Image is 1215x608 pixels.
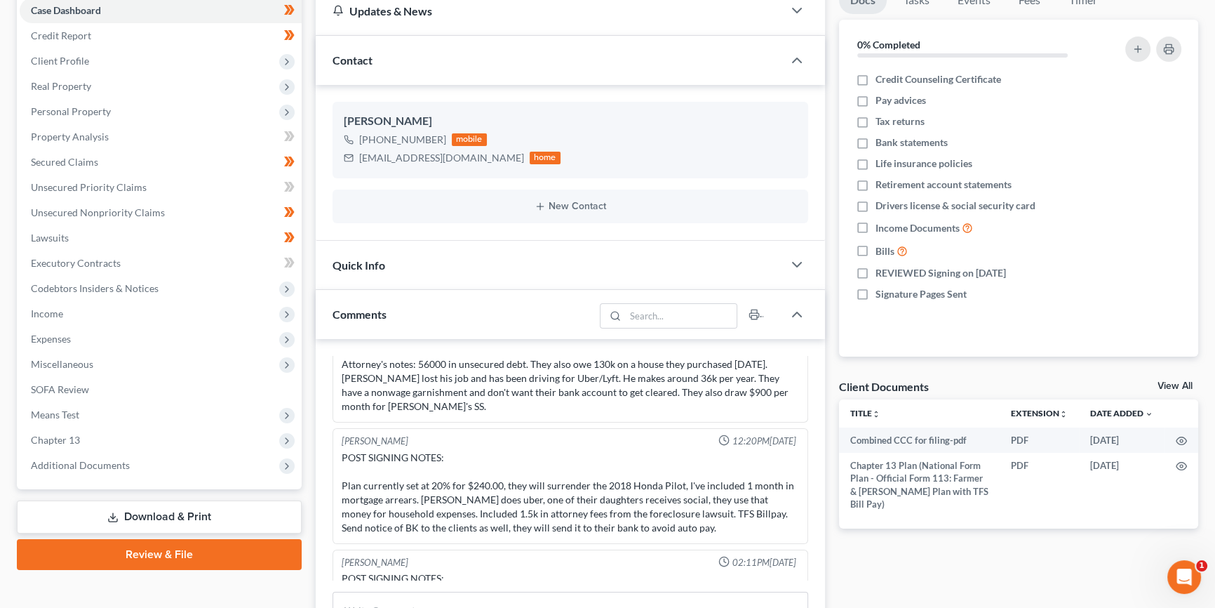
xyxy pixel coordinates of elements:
a: Secured Claims [20,150,302,175]
span: Drivers license & social security card [875,199,1035,213]
td: Chapter 13 Plan (National Form Plan - Official Form 113: Farmer & [PERSON_NAME] Plan with TFS Bil... [839,453,1000,517]
div: [PERSON_NAME] [342,556,408,569]
a: Credit Report [20,23,302,48]
a: Unsecured Nonpriority Claims [20,200,302,225]
i: expand_more [1145,410,1153,418]
span: Means Test [31,409,79,421]
span: Personal Property [31,105,111,117]
span: Tax returns [875,114,925,128]
span: Additional Documents [31,459,130,471]
a: Unsecured Priority Claims [20,175,302,200]
span: 12:20PM[DATE] [732,435,796,448]
a: View All [1157,381,1193,391]
span: Life insurance policies [875,157,972,171]
a: Date Added expand_more [1090,408,1153,418]
span: Lawsuits [31,232,69,244]
span: Bank statements [875,136,948,150]
div: [EMAIL_ADDRESS][DOMAIN_NAME] [359,151,524,165]
span: SOFA Review [31,383,89,395]
div: Client Documents [839,379,929,394]
td: PDF [1000,453,1079,517]
a: Executory Contracts [20,251,302,276]
strong: 0% Completed [857,39,920,51]
i: unfold_more [872,410,880,418]
span: 02:11PM[DATE] [732,556,796,569]
td: [DATE] [1079,428,1164,453]
button: New Contact [344,201,797,212]
span: Codebtors Insiders & Notices [31,282,159,294]
td: PDF [1000,428,1079,453]
a: SOFA Review [20,377,302,402]
div: [PHONE_NUMBER] [359,133,446,147]
span: Executory Contracts [31,257,121,269]
span: Credit Report [31,29,91,41]
a: Titleunfold_more [850,408,880,418]
span: Contact [333,53,372,67]
span: Chapter 13 [31,434,80,446]
div: home [530,152,560,164]
span: Retirement account statements [875,178,1012,192]
span: 1 [1196,560,1207,571]
div: Updates & News [333,4,766,18]
a: Review & File [17,539,302,570]
span: Comments [333,308,387,321]
span: Property Analysis [31,131,109,143]
span: Unsecured Nonpriority Claims [31,206,165,218]
div: mobile [452,133,487,146]
span: Miscellaneous [31,358,93,370]
iframe: Intercom live chat [1167,560,1201,594]
i: unfold_more [1059,410,1068,418]
div: [PERSON_NAME] [342,435,408,448]
td: Combined CCC for filing-pdf [839,428,1000,453]
div: [PERSON_NAME] [344,113,797,130]
span: Expenses [31,333,71,345]
span: REVIEWED Signing on [DATE] [875,266,1006,280]
span: Quick Info [333,258,385,272]
span: Case Dashboard [31,4,101,16]
a: Download & Print [17,501,302,534]
a: Lawsuits [20,225,302,251]
td: [DATE] [1079,453,1164,517]
span: Credit Counseling Certificate [875,72,1001,86]
span: Income [31,308,63,319]
span: Income Documents [875,221,960,235]
span: Real Property [31,80,91,92]
div: POST SIGNING NOTES: After including debt with Herts rental for around $1,500.00, new plan payment... [342,571,799,600]
a: Extensionunfold_more [1011,408,1068,418]
span: Bills [875,244,894,258]
span: Unsecured Priority Claims [31,181,147,193]
span: Client Profile [31,55,89,67]
div: POST SIGNING NOTES: Plan currently set at 20% for $240.00, they will surrender the 2018 Honda Pil... [342,451,799,535]
span: Secured Claims [31,156,98,168]
span: Signature Pages Sent [875,287,967,301]
span: Pay advices [875,93,926,107]
div: Attorney's notes: 56000 in unsecured debt. They also owe 130k on a house they purchased [DATE]. [... [342,357,799,414]
a: Property Analysis [20,124,302,150]
input: Search... [625,304,737,328]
